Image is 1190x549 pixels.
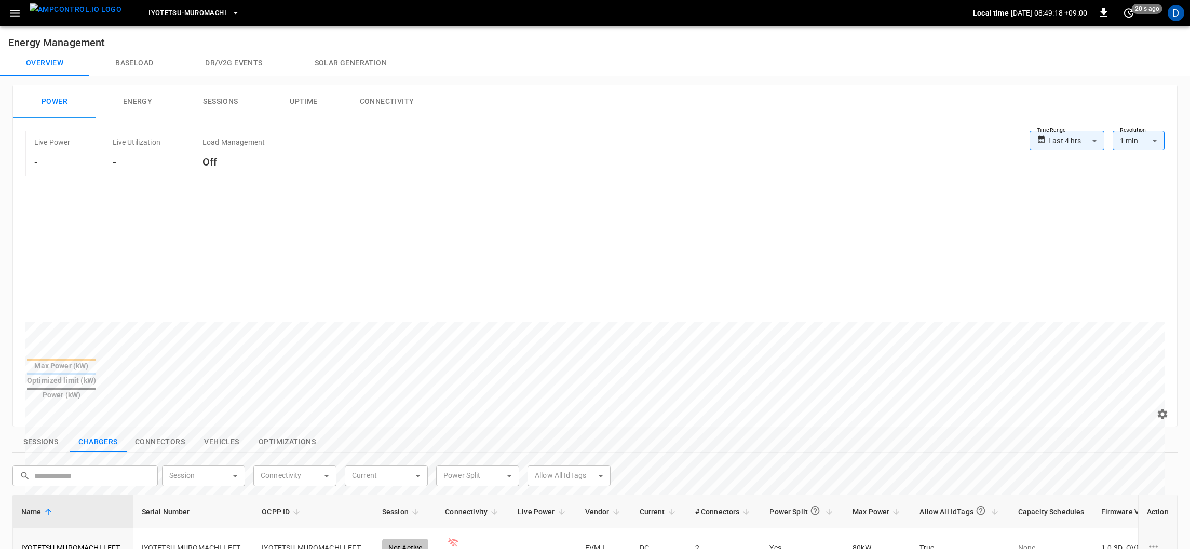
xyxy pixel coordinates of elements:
[96,85,179,118] button: Energy
[769,501,836,521] span: Power Split
[1138,495,1177,528] th: Action
[113,154,160,170] h6: -
[1037,126,1066,134] label: Time Range
[179,51,288,76] button: Dr/V2G events
[1101,505,1174,518] span: Firmware Version
[34,137,71,147] p: Live Power
[289,51,413,76] button: Solar generation
[127,431,193,453] button: show latest connectors
[640,505,679,518] span: Current
[262,85,345,118] button: Uptime
[89,51,179,76] button: Baseload
[919,501,1001,521] span: Allow All IdTags
[34,154,71,170] h6: -
[202,137,265,147] p: Load Management
[345,85,428,118] button: Connectivity
[113,137,160,147] p: Live Utilization
[13,85,96,118] button: Power
[1132,4,1162,14] span: 20 s ago
[585,505,623,518] span: Vendor
[382,505,422,518] span: Session
[445,505,501,518] span: Connectivity
[202,154,265,170] h6: Off
[695,505,753,518] span: # Connectors
[30,3,121,16] img: ampcontrol.io logo
[144,3,244,23] button: Iyotetsu-Muromachi
[193,431,250,453] button: show latest vehicles
[12,431,70,453] button: show latest sessions
[1120,5,1137,21] button: set refresh interval
[1168,5,1184,21] div: profile-icon
[262,505,303,518] span: OCPP ID
[70,431,127,453] button: show latest charge points
[179,85,262,118] button: Sessions
[1011,8,1087,18] p: [DATE] 08:49:18 +09:00
[1113,131,1165,150] div: 1 min
[518,505,569,518] span: Live Power
[1048,131,1104,150] div: Last 4 hrs
[148,7,226,19] span: Iyotetsu-Muromachi
[250,431,324,453] button: show latest optimizations
[1010,495,1093,528] th: Capacity Schedules
[1120,126,1146,134] label: Resolution
[973,8,1009,18] p: Local time
[133,495,254,528] th: Serial Number
[853,505,903,518] span: Max Power
[21,505,55,518] span: Name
